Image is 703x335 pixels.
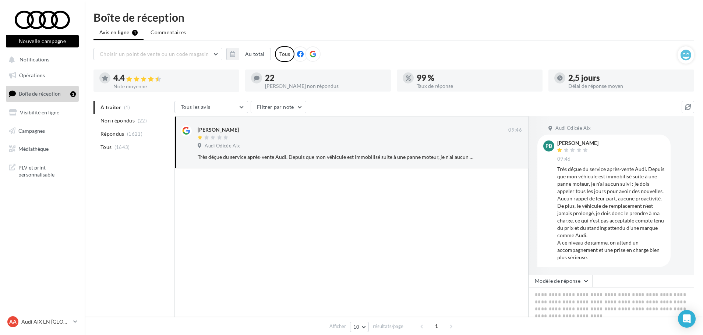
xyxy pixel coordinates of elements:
[275,46,294,62] div: Tous
[4,86,80,101] a: Boîte de réception1
[555,125,591,132] span: Audi Odicée Aix
[350,322,369,332] button: 10
[239,48,271,60] button: Au total
[529,275,593,287] button: Modèle de réponse
[557,156,571,163] span: 09:46
[100,130,124,138] span: Répondus
[678,310,696,328] div: Open Intercom Messenger
[70,91,76,97] div: 1
[431,320,442,332] span: 1
[93,12,694,23] div: Boîte de réception
[93,48,222,60] button: Choisir un point de vente ou un code magasin
[9,318,17,325] span: AA
[100,143,112,151] span: Tous
[4,68,80,83] a: Opérations
[21,318,70,325] p: Audi AIX EN [GEOGRAPHIC_DATA]
[18,146,49,152] span: Médiathèque
[100,117,135,124] span: Non répondus
[4,105,80,120] a: Visibilité en ligne
[113,84,233,89] div: Note moyenne
[127,131,142,137] span: (1621)
[265,74,385,82] div: 22
[417,74,537,82] div: 99 %
[557,140,598,146] div: [PERSON_NAME]
[205,143,240,149] span: Audi Odicée Aix
[353,324,360,330] span: 10
[19,72,45,78] span: Opérations
[181,104,211,110] span: Tous les avis
[20,109,59,115] span: Visibilité en ligne
[174,101,248,113] button: Tous les avis
[508,127,522,133] span: 09:46
[19,90,61,97] span: Boîte de réception
[568,83,688,89] div: Délai de réponse moyen
[6,35,79,47] button: Nouvelle campagne
[4,141,80,157] a: Médiathèque
[4,123,80,139] a: Campagnes
[251,101,306,113] button: Filtrer par note
[151,29,186,36] span: Commentaires
[113,74,233,82] div: 4.4
[18,127,45,133] span: Campagnes
[198,126,239,133] div: [PERSON_NAME]
[329,323,346,330] span: Afficher
[417,83,537,89] div: Taux de réponse
[568,74,688,82] div: 2,5 jours
[6,315,79,329] a: AA Audi AIX EN [GEOGRAPHIC_DATA]
[114,144,130,150] span: (1643)
[557,165,665,261] div: Très déçue du service après-vente Audi. Depuis que mon véhicule est immobilisé suite à une panne ...
[138,118,147,124] span: (22)
[226,48,271,60] button: Au total
[373,323,403,330] span: résultats/page
[198,153,474,161] div: Très déçue du service après-vente Audi. Depuis que mon véhicule est immobilisé suite à une panne ...
[18,163,76,178] span: PLV et print personnalisable
[100,51,209,57] span: Choisir un point de vente ou un code magasin
[265,83,385,89] div: [PERSON_NAME] non répondus
[545,142,552,150] span: PB
[20,57,49,63] span: Notifications
[4,160,80,181] a: PLV et print personnalisable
